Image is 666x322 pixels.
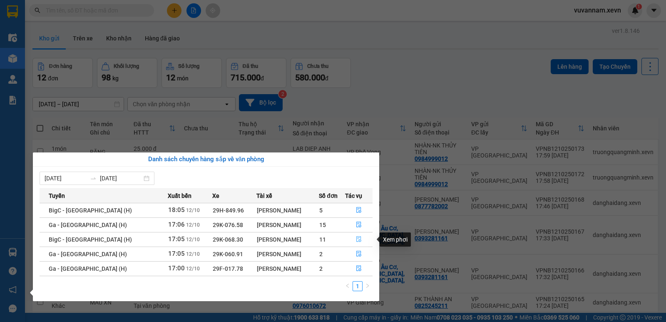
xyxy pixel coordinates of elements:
[257,220,318,230] div: [PERSON_NAME]
[319,251,323,257] span: 2
[257,264,318,273] div: [PERSON_NAME]
[345,283,350,288] span: left
[363,281,373,291] button: right
[186,237,200,242] span: 12/10
[356,222,362,228] span: file-done
[345,218,372,232] button: file-done
[186,251,200,257] span: 12/10
[213,236,243,243] span: 29K-068.30
[90,175,97,182] span: swap-right
[49,236,132,243] span: BigC - [GEOGRAPHIC_DATA] (H)
[168,250,185,257] span: 17:05
[343,281,353,291] button: left
[319,191,338,200] span: Số đơn
[319,207,323,214] span: 5
[168,206,185,214] span: 18:05
[213,265,243,272] span: 29F-017.78
[345,247,372,261] button: file-done
[363,281,373,291] li: Next Page
[345,191,362,200] span: Tác vụ
[186,222,200,228] span: 12/10
[40,155,373,165] div: Danh sách chuyến hàng sắp về văn phòng
[345,204,372,217] button: file-done
[100,174,142,183] input: Đến ngày
[49,265,127,272] span: Ga - [GEOGRAPHIC_DATA] (H)
[319,222,326,228] span: 15
[356,236,362,243] span: file-done
[213,222,243,228] span: 29K-076.58
[186,207,200,213] span: 12/10
[343,281,353,291] li: Previous Page
[356,251,362,257] span: file-done
[319,265,323,272] span: 2
[45,174,87,183] input: Từ ngày
[345,262,372,275] button: file-done
[257,250,318,259] div: [PERSON_NAME]
[49,207,132,214] span: BigC - [GEOGRAPHIC_DATA] (H)
[319,236,326,243] span: 11
[49,251,127,257] span: Ga - [GEOGRAPHIC_DATA] (H)
[90,175,97,182] span: to
[256,191,272,200] span: Tài xế
[213,251,243,257] span: 29K-060.91
[345,233,372,246] button: file-done
[49,222,127,228] span: Ga - [GEOGRAPHIC_DATA] (H)
[168,191,191,200] span: Xuất bến
[257,235,318,244] div: [PERSON_NAME]
[168,235,185,243] span: 17:05
[257,206,318,215] div: [PERSON_NAME]
[353,281,363,291] li: 1
[212,191,219,200] span: Xe
[356,265,362,272] span: file-done
[353,282,362,291] a: 1
[213,207,244,214] span: 29H-849.96
[168,265,185,272] span: 17:00
[168,221,185,228] span: 17:06
[365,283,370,288] span: right
[49,191,65,200] span: Tuyến
[380,232,411,247] div: Xem phơi
[186,266,200,272] span: 12/10
[356,207,362,214] span: file-done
